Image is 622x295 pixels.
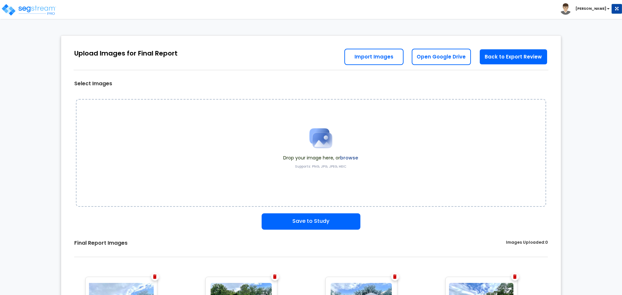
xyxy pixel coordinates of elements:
[560,3,571,15] img: avatar.png
[545,239,548,245] span: 0
[1,3,57,16] img: logo_pro_r.png
[304,122,337,155] img: Upload Icon
[393,274,397,279] img: Trash Icon
[576,6,606,11] b: [PERSON_NAME]
[74,80,112,88] label: Select Images
[412,49,471,65] a: Open Google Drive
[74,239,128,247] label: Final Report Images
[74,49,178,58] div: Upload Images for Final Report
[295,164,346,169] label: Supports: PNG, JPG, JPEG, HEIC
[273,274,277,279] img: Trash Icon
[513,274,517,279] img: Trash Icon
[153,274,157,279] img: Trash Icon
[283,155,358,161] span: Drop your image here, or
[344,49,404,65] a: Import Images
[340,155,358,161] label: browse
[262,213,360,230] button: Save to Study
[506,239,548,247] label: Images Uploaded:
[479,49,548,65] a: Back to Export Review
